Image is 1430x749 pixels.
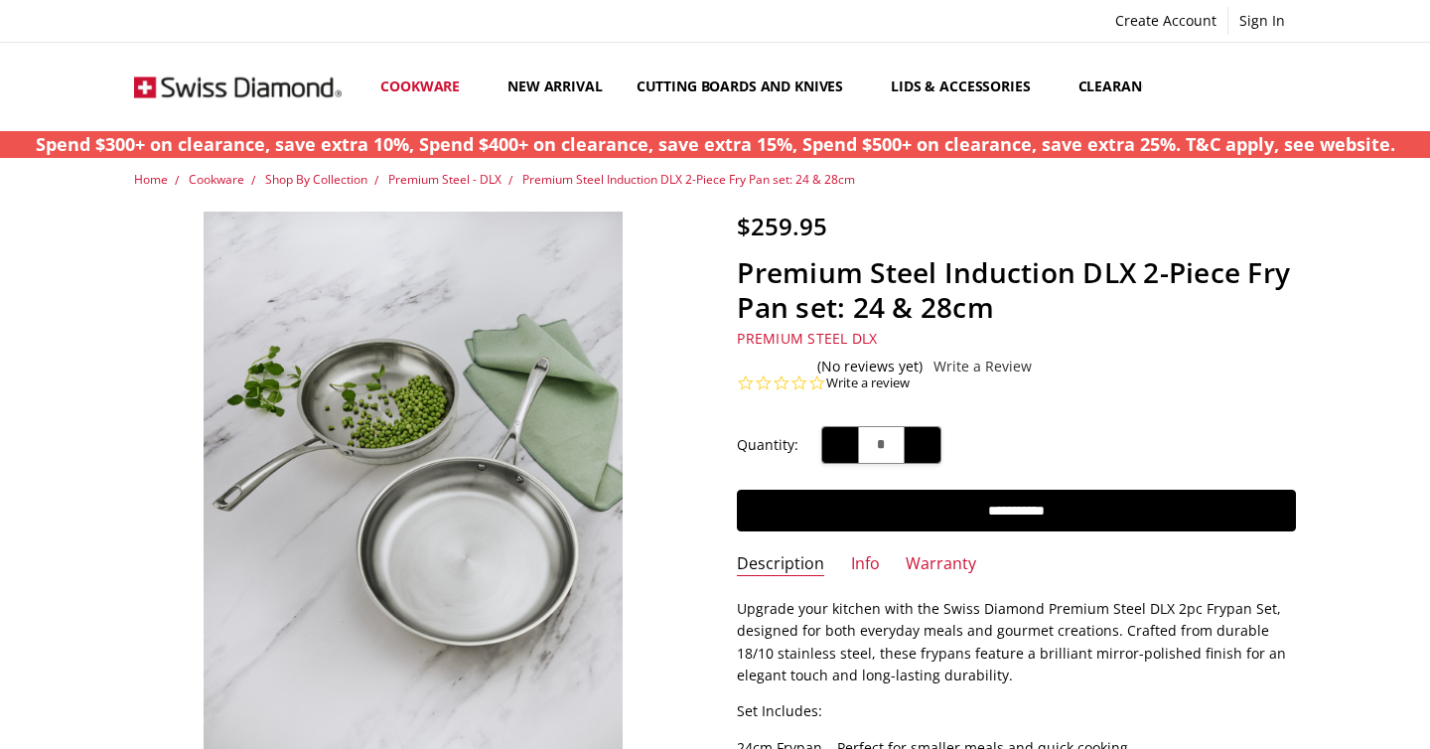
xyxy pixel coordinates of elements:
[388,171,501,188] a: Premium Steel - DLX
[491,43,619,131] a: New arrival
[1104,7,1227,35] a: Create Account
[1228,7,1296,35] a: Sign In
[620,43,875,131] a: Cutting boards and knives
[874,43,1061,131] a: Lids & Accessories
[933,359,1032,374] a: Write a Review
[134,46,342,129] img: Free Shipping On Every Order
[737,255,1296,325] h1: Premium Steel Induction DLX 2-Piece Fry Pan set: 24 & 28cm
[522,171,855,188] a: Premium Steel Induction DLX 2-Piece Fry Pan set: 24 & 28cm
[36,131,1395,158] p: Spend $300+ on clearance, save extra 10%, Spend $400+ on clearance, save extra 15%, Spend $500+ o...
[363,43,491,131] a: Cookware
[1062,43,1176,131] a: Clearance
[737,700,1296,722] p: Set Includes:
[906,553,976,576] a: Warranty
[265,171,367,188] a: Shop By Collection
[737,598,1296,687] p: Upgrade your kitchen with the Swiss Diamond Premium Steel DLX 2pc Frypan Set, designed for both e...
[826,374,910,392] a: Write a review
[851,553,880,576] a: Info
[737,210,827,242] span: $259.95
[737,329,877,348] a: Premium Steel DLX
[134,171,168,188] a: Home
[189,171,244,188] a: Cookware
[737,434,798,456] label: Quantity:
[817,359,923,374] span: (No reviews yet)
[737,553,824,576] a: Description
